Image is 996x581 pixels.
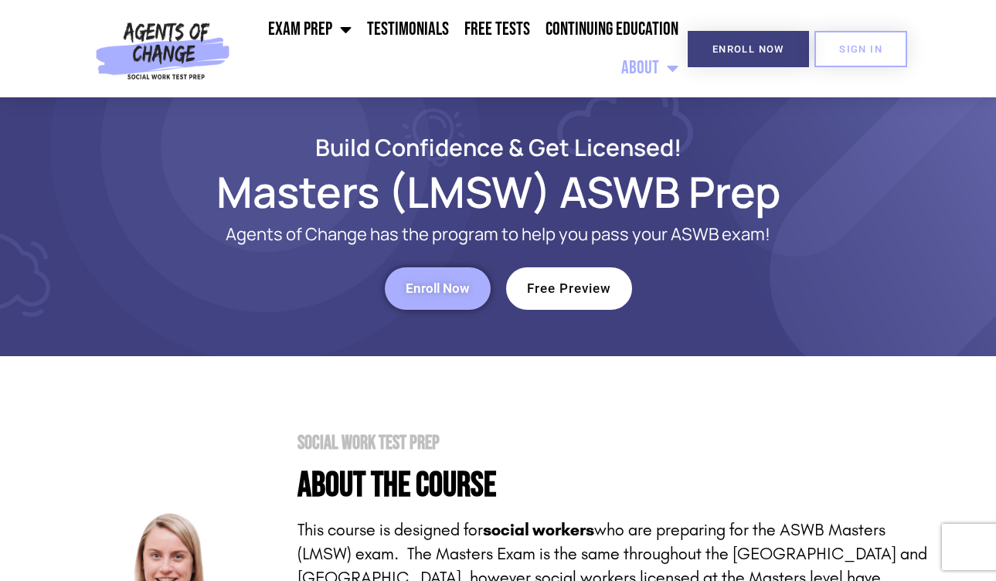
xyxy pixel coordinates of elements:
span: Free Preview [527,282,611,295]
a: Free Tests [457,10,538,49]
a: Enroll Now [385,267,491,310]
h2: Social Work Test Prep [297,433,939,453]
a: Free Preview [506,267,632,310]
p: Agents of Change has the program to help you pass your ASWB exam! [120,225,877,244]
span: Enroll Now [406,282,470,295]
h4: About the Course [297,468,939,503]
h2: Build Confidence & Get Licensed! [58,136,939,158]
strong: social workers [483,520,594,540]
a: Enroll Now [688,31,809,67]
h1: Masters (LMSW) ASWB Prep [58,174,939,209]
a: Testimonials [359,10,457,49]
a: Exam Prep [260,10,359,49]
span: Enroll Now [712,44,784,54]
span: SIGN IN [839,44,882,54]
nav: Menu [236,10,686,87]
a: Continuing Education [538,10,686,49]
a: About [614,49,686,87]
a: SIGN IN [814,31,907,67]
